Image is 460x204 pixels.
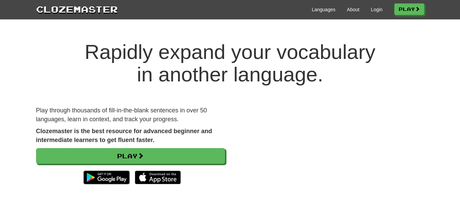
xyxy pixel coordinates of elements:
a: Languages [312,6,335,13]
a: Login [371,6,382,13]
img: Get it on Google Play [80,167,133,188]
p: Play through thousands of fill-in-the-blank sentences in over 50 languages, learn in context, and... [36,106,225,124]
strong: Clozemaster is the best resource for advanced beginner and intermediate learners to get fluent fa... [36,128,212,143]
a: Play [394,3,424,15]
a: Play [36,148,225,164]
img: Download_on_the_App_Store_Badge_US-UK_135x40-25178aeef6eb6b83b96f5f2d004eda3bffbb37122de64afbaef7... [135,171,181,184]
a: Clozemaster [36,3,118,15]
a: About [347,6,360,13]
